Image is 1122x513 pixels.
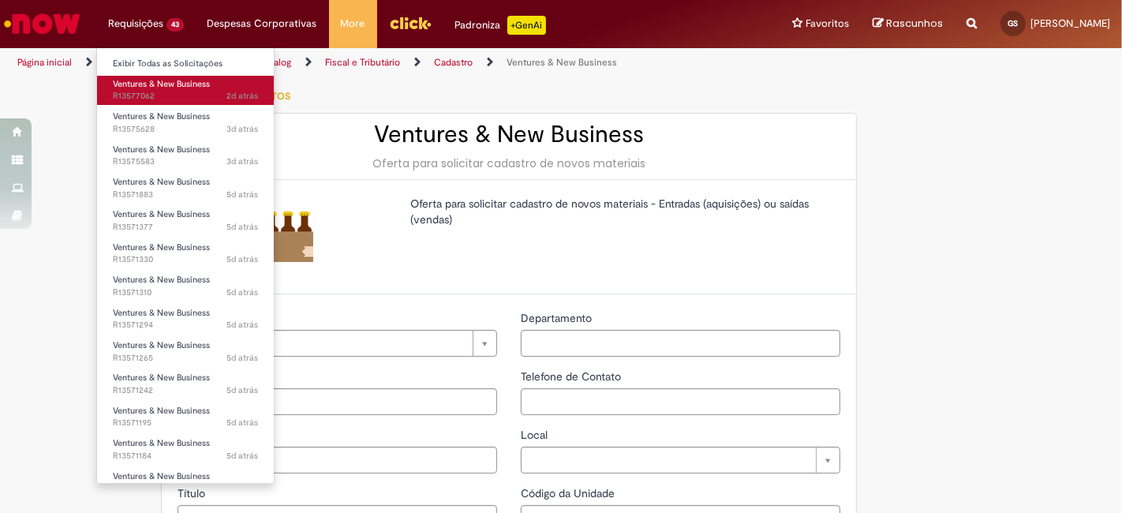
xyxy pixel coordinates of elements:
[113,221,258,234] span: R13571377
[17,56,72,69] a: Página inicial
[325,56,400,69] a: Fiscal e Tributário
[1030,17,1110,30] span: [PERSON_NAME]
[178,122,840,148] h2: Ventures & New Business
[97,403,274,432] a: Aberto R13571195 : Ventures & New Business
[521,447,840,474] a: Limpar campo Local
[113,242,210,253] span: Ventures & New Business
[226,155,258,167] time: 29/09/2025 10:09:25
[97,337,274,366] a: Aberto R13571265 : Ventures & New Business
[178,388,497,415] input: ID
[521,369,624,384] span: Telefone de Contato
[113,286,258,299] span: R13571310
[97,239,274,268] a: Aberto R13571330 : Ventures & New Business
[507,56,617,69] a: Ventures & New Business
[389,11,432,35] img: click_logo_yellow_360x200.png
[113,90,258,103] span: R13577062
[226,90,258,102] time: 29/09/2025 13:59:11
[226,90,258,102] span: 2d atrás
[341,16,365,32] span: More
[226,221,258,233] time: 26/09/2025 15:58:03
[226,319,258,331] time: 26/09/2025 15:44:24
[113,319,258,331] span: R13571294
[410,196,828,227] p: Oferta para solicitar cadastro de novos materiais - Entradas (aquisições) ou saídas (vendas)
[108,16,163,32] span: Requisições
[97,468,274,497] a: Aberto R13568146 : Ventures & New Business
[113,307,210,319] span: Ventures & New Business
[113,384,258,397] span: R13571242
[113,78,210,90] span: Ventures & New Business
[113,123,258,136] span: R13575628
[166,18,184,32] span: 43
[178,447,497,474] input: Email
[113,274,210,286] span: Ventures & New Business
[97,271,274,301] a: Aberto R13571310 : Ventures & New Business
[226,286,258,298] time: 26/09/2025 15:46:49
[521,311,595,325] span: Departamento
[113,208,210,220] span: Ventures & New Business
[521,330,840,357] input: Departamento
[113,144,210,155] span: Ventures & New Business
[97,369,274,399] a: Aberto R13571242 : Ventures & New Business
[113,372,210,384] span: Ventures & New Business
[178,330,497,357] a: Limpar campo Favorecido
[226,352,258,364] time: 26/09/2025 15:39:06
[113,352,258,365] span: R13571265
[226,253,258,265] span: 5d atrás
[113,176,210,188] span: Ventures & New Business
[226,450,258,462] span: 5d atrás
[97,55,274,73] a: Exibir Todas as Solicitações
[113,155,258,168] span: R13575583
[178,155,840,171] div: Oferta para solicitar cadastro de novos materiais
[113,339,210,351] span: Ventures & New Business
[226,189,258,200] time: 26/09/2025 17:01:31
[507,16,546,35] p: +GenAi
[226,417,258,429] time: 26/09/2025 15:27:26
[208,16,317,32] span: Despesas Corporativas
[226,286,258,298] span: 5d atrás
[113,450,258,462] span: R13571184
[521,388,840,415] input: Telefone de Contato
[113,253,258,266] span: R13571330
[226,123,258,135] span: 3d atrás
[226,189,258,200] span: 5d atrás
[97,76,274,105] a: Aberto R13577062 : Ventures & New Business
[97,305,274,334] a: Aberto R13571294 : Ventures & New Business
[226,319,258,331] span: 5d atrás
[226,482,258,494] time: 25/09/2025 17:12:53
[263,212,313,262] img: Ventures & New Business
[226,123,258,135] time: 29/09/2025 10:15:50
[226,352,258,364] span: 5d atrás
[434,56,473,69] a: Cadastro
[226,155,258,167] span: 3d atrás
[12,48,736,77] ul: Trilhas de página
[806,16,849,32] span: Favoritos
[873,17,943,32] a: Rascunhos
[226,384,258,396] time: 26/09/2025 15:35:51
[97,141,274,170] a: Aberto R13575583 : Ventures & New Business
[97,108,274,137] a: Aberto R13575628 : Ventures & New Business
[113,110,210,122] span: Ventures & New Business
[113,417,258,429] span: R13571195
[226,417,258,429] span: 5d atrás
[113,405,210,417] span: Ventures & New Business
[113,189,258,201] span: R13571883
[455,16,546,35] div: Padroniza
[97,174,274,203] a: Aberto R13571883 : Ventures & New Business
[226,482,258,494] span: 6d atrás
[113,470,210,482] span: Ventures & New Business
[226,221,258,233] span: 5d atrás
[1008,18,1019,28] span: GS
[226,450,258,462] time: 26/09/2025 15:25:22
[226,253,258,265] time: 26/09/2025 15:51:39
[226,384,258,396] span: 5d atrás
[97,435,274,464] a: Aberto R13571184 : Ventures & New Business
[2,8,83,39] img: ServiceNow
[97,206,274,235] a: Aberto R13571377 : Ventures & New Business
[113,437,210,449] span: Ventures & New Business
[113,482,258,495] span: R13568146
[521,486,618,500] span: Código da Unidade
[886,16,943,31] span: Rascunhos
[521,428,551,442] span: Local
[96,47,275,484] ul: Requisições
[178,486,208,500] span: Título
